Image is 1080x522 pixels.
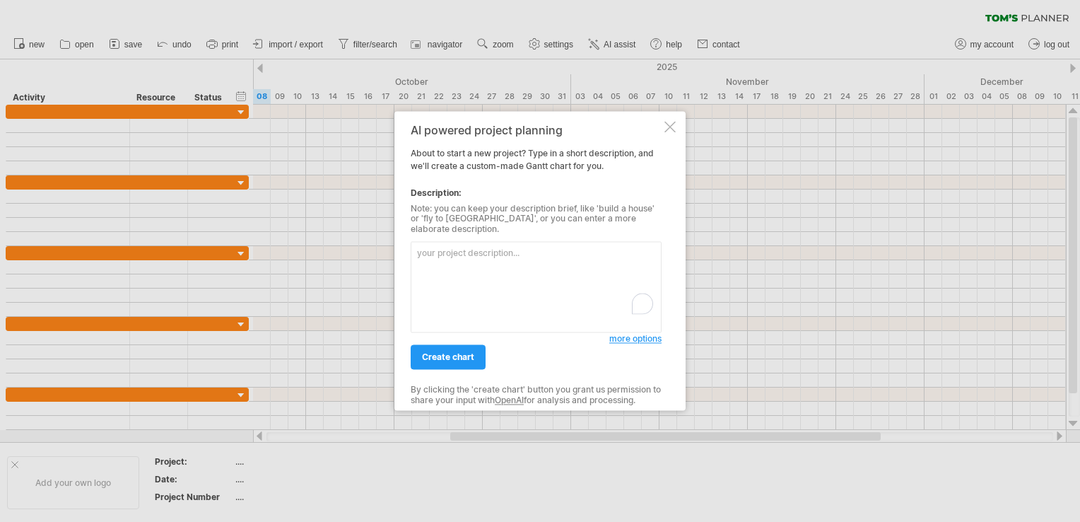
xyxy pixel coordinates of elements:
a: OpenAI [495,395,524,405]
span: more options [609,334,662,344]
div: By clicking the 'create chart' button you grant us permission to share your input with for analys... [411,385,662,406]
div: Note: you can keep your description brief, like 'build a house' or 'fly to [GEOGRAPHIC_DATA]', or... [411,204,662,234]
div: AI powered project planning [411,124,662,137]
div: About to start a new project? Type in a short description, and we'll create a custom-made Gantt c... [411,124,662,398]
div: Description: [411,187,662,199]
a: more options [609,333,662,346]
textarea: To enrich screen reader interactions, please activate Accessibility in Grammarly extension settings [411,242,662,333]
span: create chart [422,352,474,363]
a: create chart [411,345,486,370]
